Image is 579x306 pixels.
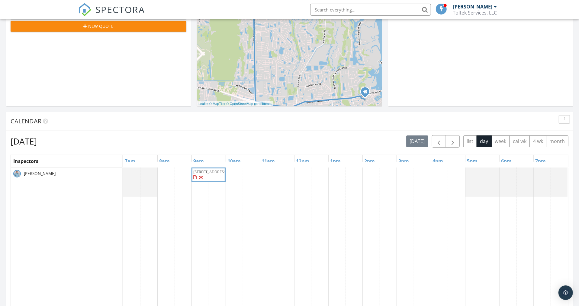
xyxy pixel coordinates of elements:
[446,135,460,148] button: Next day
[193,169,227,174] span: [STREET_ADDRESS]
[463,135,477,147] button: list
[197,101,273,106] div: |
[365,92,369,95] div: 1653 Bermuda Rd., Jacksonville FL 32224
[198,102,208,106] a: Leaflet
[363,156,376,166] a: 2pm
[310,4,431,16] input: Search everything...
[477,135,492,147] button: day
[432,135,446,148] button: Previous day
[227,102,272,106] a: © OpenStreetMap contributors
[294,156,311,166] a: 12pm
[510,135,530,147] button: cal wk
[11,21,186,32] button: New Quote
[13,170,21,177] img: 3aa099e6111e4f78ba461307b24e0144.jpg
[13,158,38,164] span: Inspectors
[192,156,205,166] a: 9am
[453,10,497,16] div: Toltek Services, LLC
[529,135,546,147] button: 4 wk
[546,135,568,147] button: month
[96,3,145,16] span: SPECTORA
[123,156,137,166] a: 7am
[209,102,226,106] a: © MapTiler
[11,117,41,125] span: Calendar
[78,8,145,21] a: SPECTORA
[78,3,92,16] img: The Best Home Inspection Software - Spectora
[431,156,445,166] a: 4pm
[329,156,342,166] a: 1pm
[491,135,510,147] button: week
[260,156,277,166] a: 11am
[406,135,428,147] button: [DATE]
[23,171,57,177] span: [PERSON_NAME]
[226,156,242,166] a: 10am
[453,4,493,10] div: [PERSON_NAME]
[500,156,513,166] a: 6pm
[465,156,479,166] a: 5pm
[534,156,547,166] a: 7pm
[158,156,171,166] a: 8am
[397,156,410,166] a: 3pm
[11,135,37,147] h2: [DATE]
[558,285,573,300] div: Open Intercom Messenger
[88,23,114,29] span: New Quote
